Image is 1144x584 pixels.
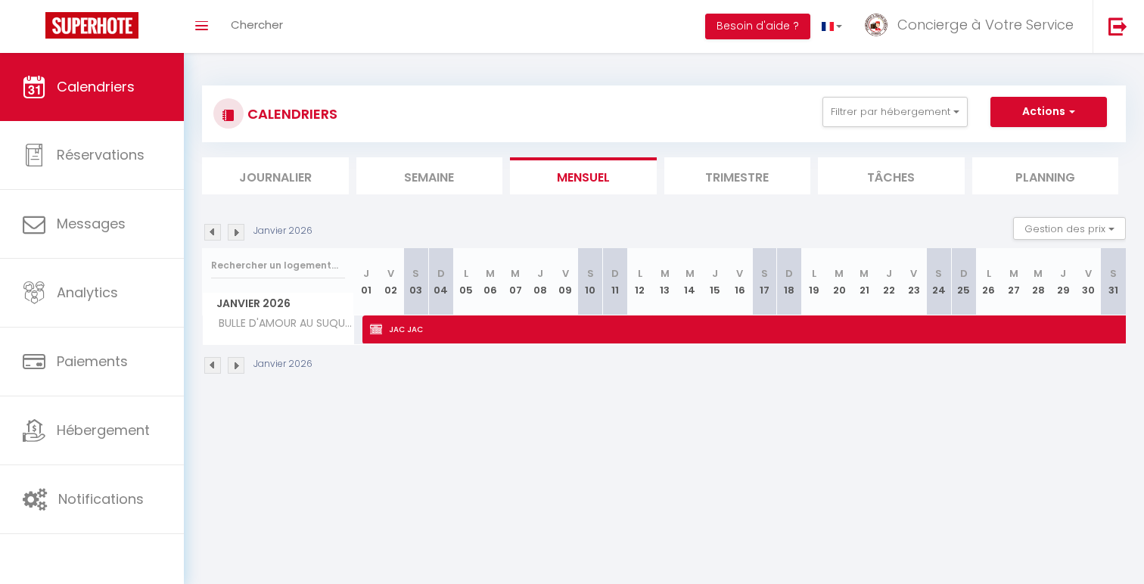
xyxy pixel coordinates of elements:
abbr: J [1060,266,1066,281]
th: 17 [752,248,777,315]
span: Paiements [57,352,128,371]
input: Rechercher un logement... [211,252,345,279]
abbr: S [587,266,594,281]
th: 21 [852,248,877,315]
th: 30 [1076,248,1101,315]
abbr: S [761,266,768,281]
li: Mensuel [510,157,657,194]
span: Notifications [58,489,144,508]
span: Calendriers [57,77,135,96]
abbr: M [1034,266,1043,281]
abbr: V [1085,266,1092,281]
abbr: M [1009,266,1018,281]
abbr: L [638,266,642,281]
button: Filtrer par hébergement [822,97,968,127]
th: 06 [478,248,503,315]
abbr: S [935,266,942,281]
abbr: V [736,266,743,281]
abbr: V [562,266,569,281]
th: 14 [677,248,702,315]
th: 19 [802,248,827,315]
th: 01 [354,248,379,315]
th: 27 [1001,248,1026,315]
abbr: S [1110,266,1117,281]
h3: CALENDRIERS [244,97,337,131]
abbr: V [387,266,394,281]
th: 03 [403,248,428,315]
th: 25 [951,248,976,315]
th: 02 [378,248,403,315]
abbr: M [835,266,844,281]
th: 29 [1051,248,1076,315]
abbr: D [960,266,968,281]
button: Actions [990,97,1107,127]
th: 08 [528,248,553,315]
th: 23 [901,248,926,315]
abbr: L [812,266,816,281]
abbr: L [987,266,991,281]
button: Besoin d'aide ? [705,14,810,39]
th: 07 [503,248,528,315]
span: BULLE D'AMOUR AU SUQUET [205,315,356,332]
li: Tâches [818,157,965,194]
abbr: D [611,266,619,281]
span: Janvier 2026 [203,293,353,315]
p: Janvier 2026 [253,357,312,371]
span: Réservations [57,145,145,164]
th: 24 [926,248,951,315]
p: Janvier 2026 [253,224,312,238]
abbr: M [511,266,520,281]
abbr: J [886,266,892,281]
span: Hébergement [57,421,150,440]
th: 18 [777,248,802,315]
abbr: J [712,266,718,281]
th: 05 [453,248,478,315]
th: 13 [652,248,677,315]
abbr: J [363,266,369,281]
img: logout [1108,17,1127,36]
li: Planning [972,157,1119,194]
th: 04 [428,248,453,315]
th: 31 [1101,248,1126,315]
span: Messages [57,214,126,233]
th: 10 [578,248,603,315]
abbr: D [785,266,793,281]
abbr: D [437,266,445,281]
li: Trimestre [664,157,811,194]
span: Analytics [57,283,118,302]
th: 09 [553,248,578,315]
abbr: S [412,266,419,281]
button: Gestion des prix [1013,217,1126,240]
th: 12 [627,248,652,315]
th: 15 [702,248,727,315]
abbr: L [464,266,468,281]
abbr: M [860,266,869,281]
li: Semaine [356,157,503,194]
span: Chercher [231,17,283,33]
th: 22 [877,248,902,315]
abbr: J [537,266,543,281]
img: ... [865,14,888,36]
th: 28 [1026,248,1051,315]
th: 11 [603,248,628,315]
img: Super Booking [45,12,138,39]
abbr: M [486,266,495,281]
abbr: V [910,266,917,281]
th: 16 [727,248,752,315]
abbr: M [661,266,670,281]
th: 26 [976,248,1001,315]
th: 20 [827,248,852,315]
li: Journalier [202,157,349,194]
abbr: M [685,266,695,281]
span: Concierge à Votre Service [897,15,1074,34]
